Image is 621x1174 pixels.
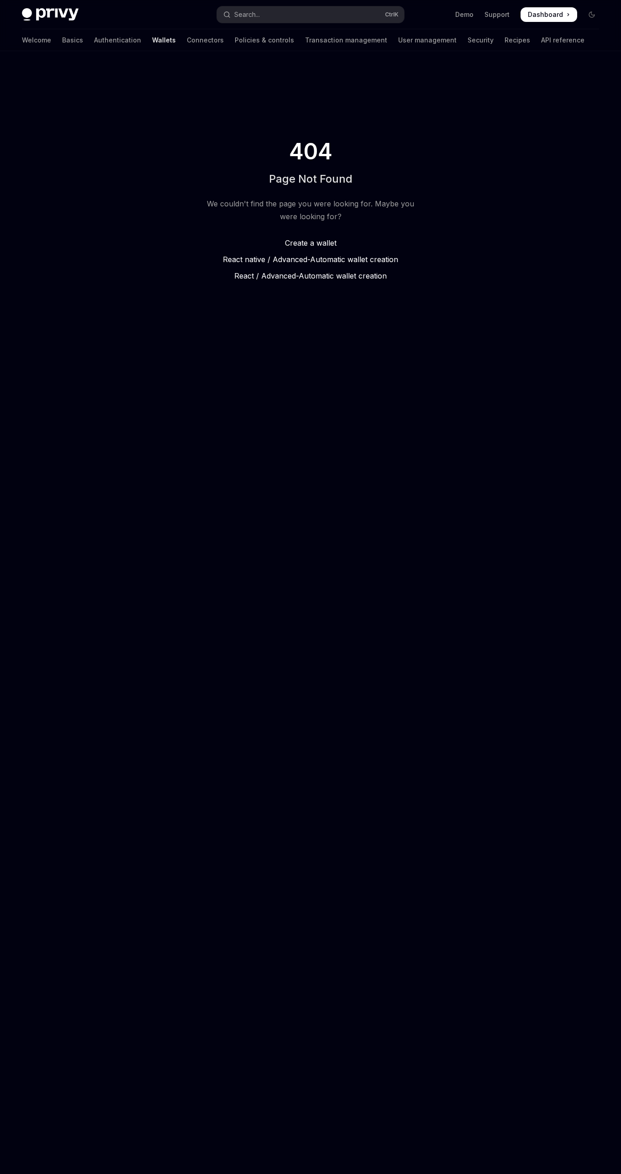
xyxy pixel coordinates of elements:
a: React native / Advanced-Automatic wallet creation [203,254,418,265]
span: Automatic wallet creation [299,271,387,280]
img: dark logo [22,8,79,21]
a: API reference [541,29,584,51]
a: Policies & controls [235,29,294,51]
a: Demo [455,10,474,19]
a: Wallets [152,29,176,51]
span: Dashboard [528,10,563,19]
a: Dashboard [521,7,577,22]
a: Recipes [505,29,530,51]
a: React / Advanced-Automatic wallet creation [203,270,418,281]
a: Security [468,29,494,51]
a: Authentication [94,29,141,51]
button: Open search [217,6,405,23]
span: Automatic wallet creation [310,255,398,264]
a: Connectors [187,29,224,51]
a: Create a wallet [203,237,418,248]
button: Toggle dark mode [584,7,599,22]
div: We couldn't find the page you were looking for. Maybe you were looking for? [203,197,418,223]
a: Support [484,10,510,19]
div: Search... [234,9,260,20]
h1: Page Not Found [269,172,353,186]
span: React native / Advanced - [223,255,310,264]
span: Create a wallet [285,238,337,247]
a: Welcome [22,29,51,51]
span: Ctrl K [385,11,399,18]
span: React / Advanced - [234,271,299,280]
a: User management [398,29,457,51]
a: Transaction management [305,29,387,51]
span: 404 [287,139,334,164]
a: Basics [62,29,83,51]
